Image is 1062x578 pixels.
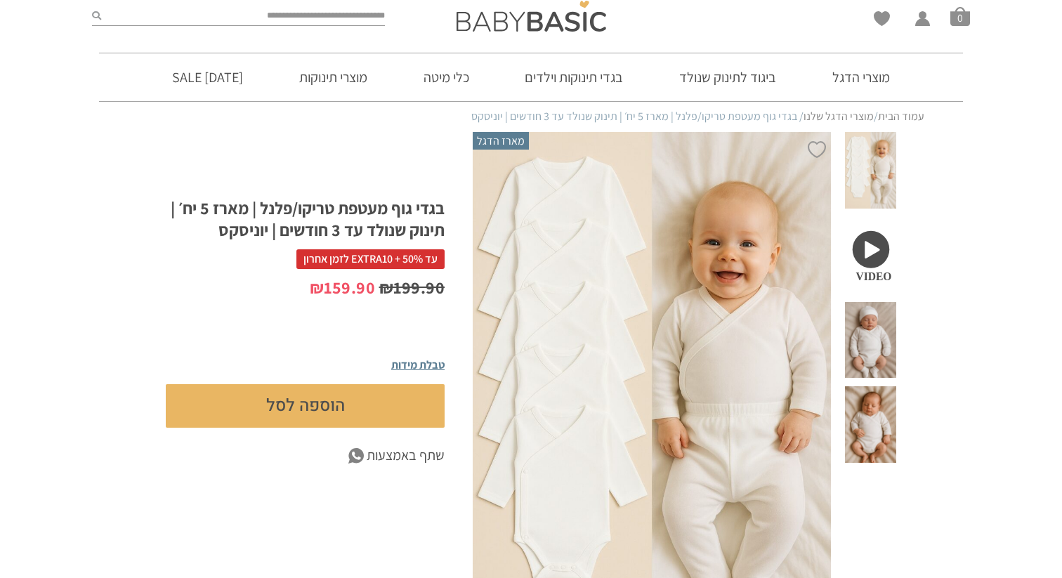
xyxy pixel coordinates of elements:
span: סל קניות [950,6,970,26]
img: Baby Basic בגדי תינוקות וילדים אונליין [457,1,606,32]
span: ₪ [310,276,324,298]
a: בגדי תינוקות וילדים [504,53,644,101]
a: כלי מיטה [402,53,490,101]
bdi: 159.90 [310,276,376,298]
a: ביגוד לתינוק שנולד [658,53,797,101]
span: טבלת מידות [391,357,445,372]
button: הוספה לסל [166,384,445,428]
span: מארז הדגל [473,132,529,149]
a: מוצרי הדגל [811,53,911,101]
bdi: 199.90 [379,276,445,298]
span: ₪ [379,276,394,298]
h1: בגדי גוף מעטפת טריקו/פלנל | מארז 5 יח׳ | תינוק שנולד עד 3 חודשים | יוניסקס [166,197,445,241]
a: שתף באמצעות [166,445,445,466]
a: סל קניות0 [950,6,970,26]
a: Wishlist [874,11,890,26]
nav: Breadcrumb [138,109,924,124]
span: עד 50% + EXTRA10 לזמן אחרון [296,249,445,269]
span: Wishlist [874,11,890,31]
span: שתף באמצעות [367,445,445,466]
a: [DATE] SALE [151,53,264,101]
a: מוצרי הדגל שלנו [804,109,874,124]
a: מוצרי תינוקות [278,53,388,101]
a: עמוד הבית [878,109,924,124]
